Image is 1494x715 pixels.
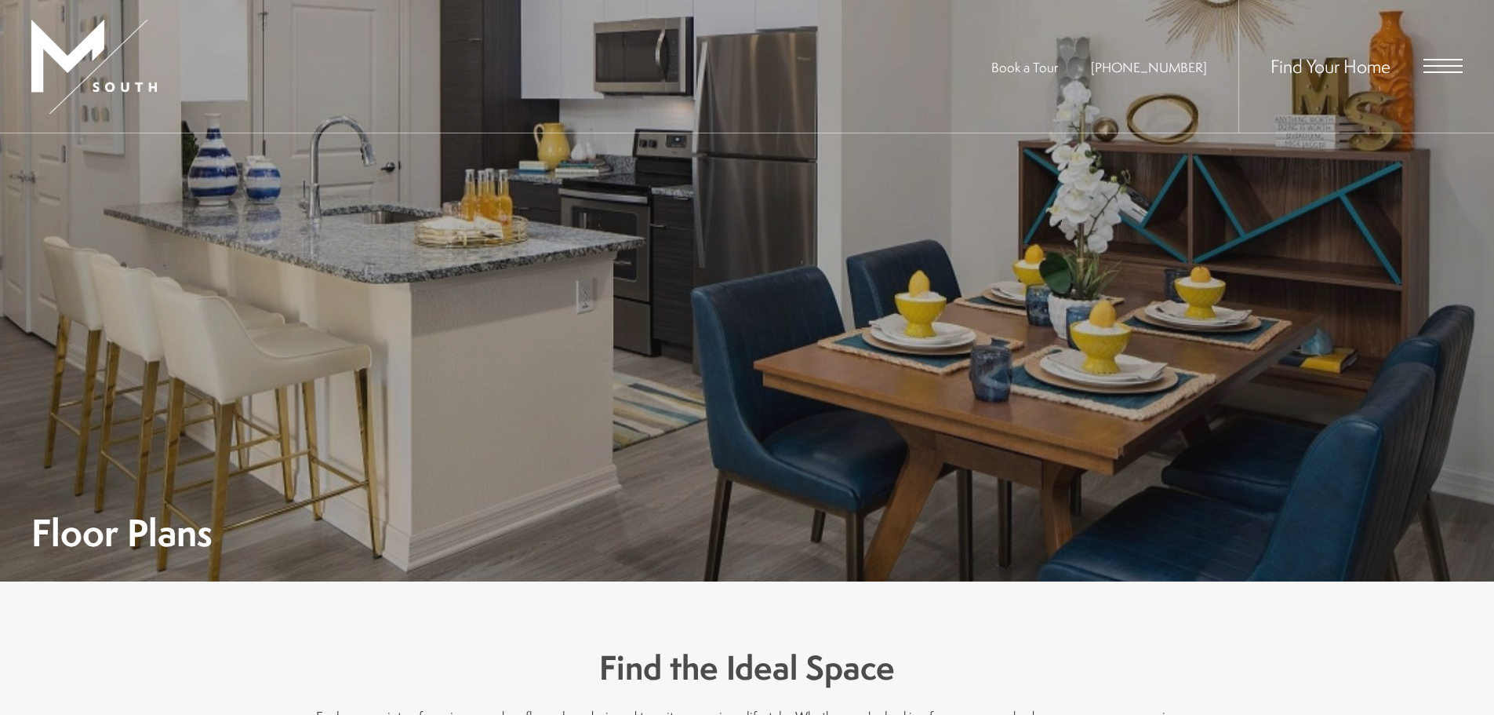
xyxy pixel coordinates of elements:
button: Open Menu [1423,59,1463,73]
span: [PHONE_NUMBER] [1091,58,1207,76]
img: MSouth [31,20,157,114]
a: Call Us at 813-570-8014 [1091,58,1207,76]
a: Book a Tour [991,58,1058,76]
h3: Find the Ideal Space [316,644,1179,691]
h1: Floor Plans [31,515,213,550]
a: Find Your Home [1270,53,1390,78]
